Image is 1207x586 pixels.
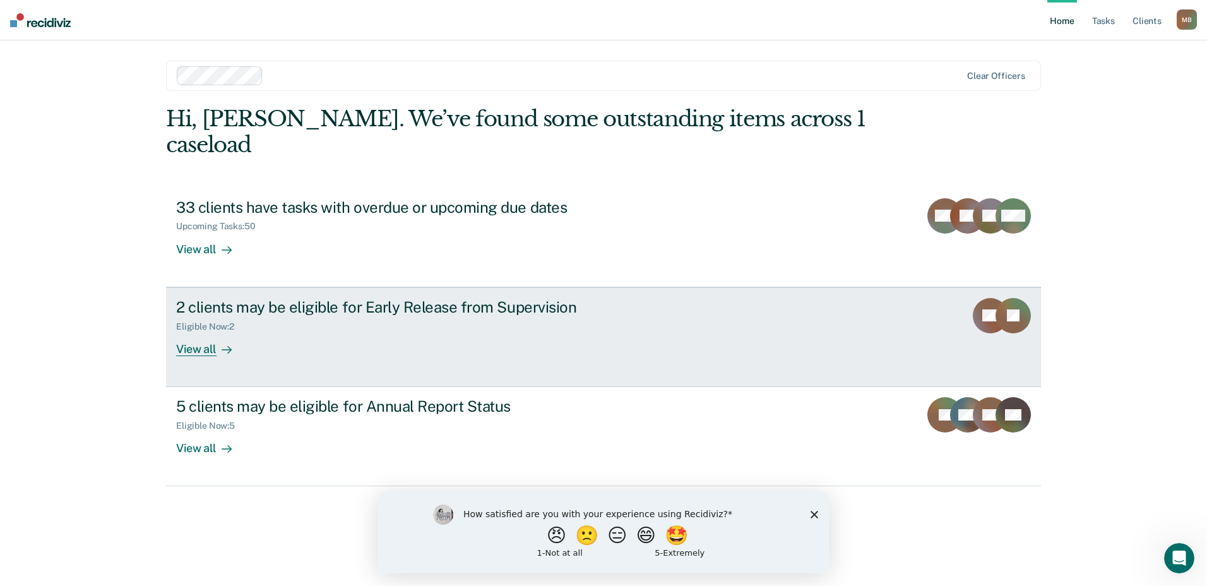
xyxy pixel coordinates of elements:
div: Eligible Now : 2 [176,321,244,332]
div: View all [176,431,247,456]
div: Clear officers [967,71,1025,81]
a: 2 clients may be eligible for Early Release from SupervisionEligible Now:2View all [166,287,1041,387]
img: Recidiviz [10,13,71,27]
div: Upcoming Tasks : 50 [176,221,266,232]
iframe: Survey by Kim from Recidiviz [378,492,829,573]
div: 5 clients may be eligible for Annual Report Status [176,397,619,416]
div: M B [1177,9,1197,30]
div: View all [176,332,247,356]
a: 5 clients may be eligible for Annual Report StatusEligible Now:5View all [166,387,1041,486]
div: Hi, [PERSON_NAME]. We’ve found some outstanding items across 1 caseload [166,106,866,158]
div: Eligible Now : 5 [176,421,245,431]
div: View all [176,232,247,256]
div: 33 clients have tasks with overdue or upcoming due dates [176,198,619,217]
div: 2 clients may be eligible for Early Release from Supervision [176,298,619,316]
button: MB [1177,9,1197,30]
iframe: Intercom live chat [1164,543,1194,573]
a: 33 clients have tasks with overdue or upcoming due datesUpcoming Tasks:50View all [166,188,1041,287]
